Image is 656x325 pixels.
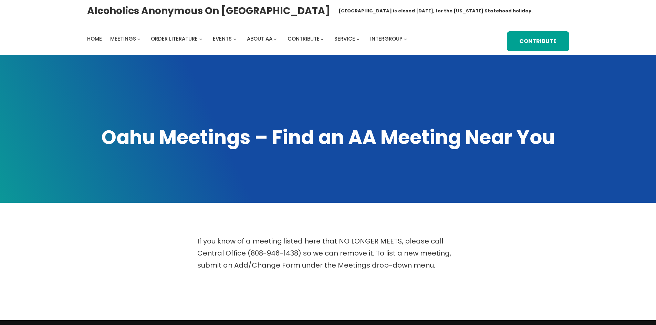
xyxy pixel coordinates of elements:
[274,37,277,40] button: About AA submenu
[87,34,102,44] a: Home
[199,37,202,40] button: Order Literature submenu
[87,34,409,44] nav: Intergroup
[339,8,533,14] h1: [GEOGRAPHIC_DATA] is closed [DATE], for the [US_STATE] Statehood holiday.
[87,124,569,151] h1: Oahu Meetings – Find an AA Meeting Near You
[247,34,272,44] a: About AA
[334,34,355,44] a: Service
[137,37,140,40] button: Meetings submenu
[87,35,102,42] span: Home
[356,37,360,40] button: Service submenu
[213,34,232,44] a: Events
[247,35,272,42] span: About AA
[321,37,324,40] button: Contribute submenu
[404,37,407,40] button: Intergroup submenu
[334,35,355,42] span: Service
[110,34,136,44] a: Meetings
[110,35,136,42] span: Meetings
[507,31,569,52] a: Contribute
[370,35,403,42] span: Intergroup
[288,34,320,44] a: Contribute
[370,34,403,44] a: Intergroup
[197,235,459,271] p: If you know of a meeting listed here that NO LONGER MEETS, please call Central Office (808-946-14...
[213,35,232,42] span: Events
[288,35,320,42] span: Contribute
[87,2,330,19] a: Alcoholics Anonymous on [GEOGRAPHIC_DATA]
[233,37,236,40] button: Events submenu
[151,35,198,42] span: Order Literature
